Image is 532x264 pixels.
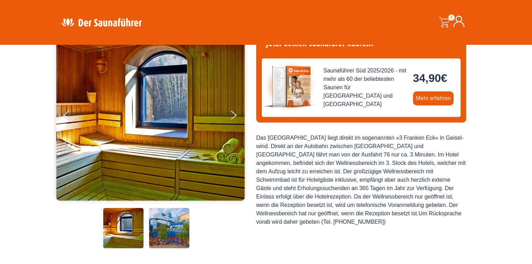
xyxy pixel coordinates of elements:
[63,108,81,125] button: Previous
[262,58,318,114] img: der-saunafuehrer-2025-sued.jpg
[413,72,447,84] bdi: 34,90
[441,72,447,84] span: €
[413,91,454,105] a: Mehr erfahren
[448,14,455,21] span: 0
[256,134,466,226] div: Das [GEOGRAPHIC_DATA] liegt direkt im sogenannten »3 Franken Eck« in Geisel- wind. Direkt an der ...
[230,108,247,125] button: Next
[323,67,407,109] span: Saunaführer Süd 2025/2026 - mit mehr als 60 der beliebtesten Saunen für [GEOGRAPHIC_DATA] und [GE...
